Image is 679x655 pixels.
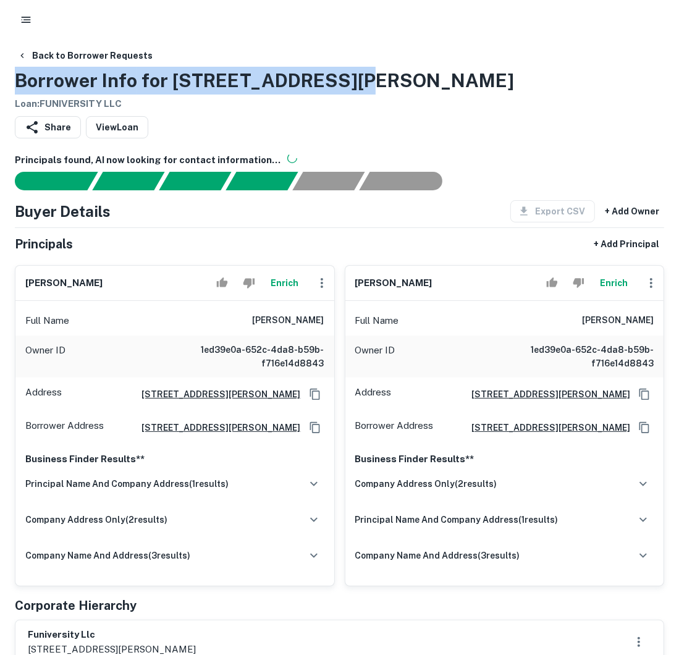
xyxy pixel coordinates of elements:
h6: Principals found, AI now looking for contact information... [15,153,664,167]
a: ViewLoan [86,116,148,138]
h6: Loan : FUNIVERSITY LLC [15,97,514,111]
p: Address [355,385,392,404]
p: Borrower Address [25,418,104,437]
p: Business Finder Results** [25,452,324,467]
button: Copy Address [306,385,324,404]
h6: [PERSON_NAME] [253,313,324,328]
p: Business Finder Results** [355,452,654,467]
button: Share [15,116,81,138]
button: Copy Address [635,418,654,437]
button: Enrich [594,271,634,295]
h6: principal name and company address ( 1 results) [25,477,229,491]
button: Reject [568,271,589,295]
h5: Principals [15,235,73,253]
h6: funiversity llc [28,628,196,642]
h6: 1ed39e0a-652c-4da8-b59b-f716e14d8843 [505,343,654,370]
p: Owner ID [25,343,65,370]
button: + Add Principal [589,233,664,255]
a: [STREET_ADDRESS][PERSON_NAME] [462,387,630,401]
iframe: Chat Widget [617,556,679,615]
button: Copy Address [306,418,324,437]
h4: Buyer Details [15,200,111,222]
button: Accept [211,271,233,295]
h6: company address only ( 2 results) [355,477,497,491]
div: Your request is received and processing... [92,172,164,190]
p: Address [25,385,62,404]
button: Back to Borrower Requests [12,44,158,67]
h6: 1ed39e0a-652c-4da8-b59b-f716e14d8843 [176,343,324,370]
button: Enrich [265,271,305,295]
button: + Add Owner [600,200,664,222]
button: Copy Address [635,385,654,404]
h3: Borrower Info for [STREET_ADDRESS][PERSON_NAME] [15,67,514,95]
h5: Corporate Hierarchy [15,596,137,615]
h6: [PERSON_NAME] [25,276,103,290]
button: Accept [541,271,563,295]
button: Reject [238,271,259,295]
h6: principal name and company address ( 1 results) [355,513,559,526]
p: Owner ID [355,343,395,370]
h6: [PERSON_NAME] [355,276,432,290]
h6: [PERSON_NAME] [582,313,654,328]
div: Principals found, still searching for contact information. This may take time... [292,172,365,190]
h6: company name and address ( 3 results) [355,549,520,562]
div: AI fulfillment process complete. [360,172,457,190]
div: Documents found, AI parsing details... [159,172,231,190]
h6: company address only ( 2 results) [25,513,167,526]
a: [STREET_ADDRESS][PERSON_NAME] [462,421,630,434]
h6: company name and address ( 3 results) [25,549,190,562]
p: Borrower Address [355,418,434,437]
div: Principals found, AI now looking for contact information... [226,172,298,190]
a: [STREET_ADDRESS][PERSON_NAME] [132,387,301,401]
p: Full Name [355,313,399,328]
p: Full Name [25,313,69,328]
a: [STREET_ADDRESS][PERSON_NAME] [132,421,301,434]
